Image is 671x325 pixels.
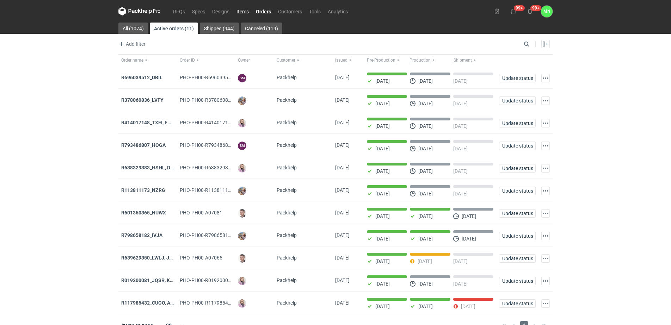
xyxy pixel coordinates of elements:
[418,236,433,242] p: [DATE]
[375,304,390,309] p: [DATE]
[121,255,180,261] a: R639629350_LWLJ, JGWC
[180,142,250,148] span: PHO-PH00-R793486807_HOGA
[375,213,390,219] p: [DATE]
[335,300,350,306] span: 30/06/2025
[418,78,433,84] p: [DATE]
[238,119,246,127] img: Klaudia Wiśniewska
[277,277,297,283] span: Packhelp
[238,299,246,308] img: Klaudia Wiśniewska
[541,96,550,105] button: Actions
[541,74,550,82] button: Actions
[238,254,246,263] img: Maciej Sikora
[335,120,350,125] span: 12/08/2025
[408,55,452,66] button: Production
[541,254,550,263] button: Actions
[335,142,350,148] span: 12/08/2025
[180,300,279,306] span: PHO-PH00-R117985432_CUOO,-AZGB,-OQAV
[274,55,332,66] button: Customer
[541,277,550,285] button: Actions
[499,164,536,173] button: Update status
[502,211,533,216] span: Update status
[180,210,222,215] span: PHO-PH00-A07081
[522,40,545,48] input: Search
[375,168,390,174] p: [DATE]
[117,40,146,48] button: Add filter
[453,191,468,196] p: [DATE]
[524,6,536,17] button: 99+
[121,120,192,125] strong: R414017148_TXEI, FODU, EARC
[335,165,350,170] span: 12/08/2025
[121,300,195,306] a: R117985432_CUOO, AZGB, OQAV
[180,277,288,283] span: PHO-PH00-R019200081_JQSR,-KAYL
[335,75,350,80] span: 21/08/2025
[541,6,553,17] figcaption: MN
[453,123,468,129] p: [DATE]
[541,164,550,173] button: Actions
[453,258,468,264] p: [DATE]
[118,7,161,15] svg: Packhelp Pro
[541,209,550,218] button: Actions
[277,97,297,103] span: Packhelp
[189,7,209,15] a: Specs
[241,23,282,34] a: Canceled (119)
[277,75,297,80] span: Packhelp
[121,232,162,238] a: R798658182_IVJA
[121,187,165,193] a: R113811173_NZRG
[238,209,246,218] img: Maciej Sikora
[335,255,350,261] span: 04/08/2025
[324,7,351,15] a: Analytics
[277,210,297,215] span: Packhelp
[238,232,246,240] img: Michał Palasek
[502,279,533,283] span: Update status
[335,97,350,103] span: 20/08/2025
[452,55,496,66] button: Shipment
[277,300,297,306] span: Packhelp
[453,78,468,84] p: [DATE]
[418,258,432,264] p: [DATE]
[277,232,297,238] span: Packhelp
[499,277,536,285] button: Update status
[367,57,395,63] span: Pre-Production
[118,23,148,34] a: All (1074)
[277,255,297,261] span: Packhelp
[121,165,180,170] strong: R638329383_HSHL, DETO
[499,209,536,218] button: Update status
[454,57,472,63] span: Shipment
[335,277,350,283] span: 31/07/2025
[233,7,252,15] a: Items
[541,232,550,240] button: Actions
[418,168,433,174] p: [DATE]
[238,74,246,82] figcaption: SM
[209,7,233,15] a: Designs
[238,187,246,195] img: Michał Palasek
[541,299,550,308] button: Actions
[499,96,536,105] button: Update status
[277,57,295,63] span: Customer
[121,210,166,215] a: R601350365_NUWX
[150,23,198,34] a: Active orders (11)
[121,142,166,148] a: R793486807_HOGA
[121,97,164,103] a: R378060836_LVFY
[541,6,553,17] div: Małgorzata Nowotna
[375,281,390,287] p: [DATE]
[502,76,533,81] span: Update status
[177,55,235,66] button: Order ID
[180,165,263,170] span: PHO-PH00-R638329383_HSHL,-DETO
[502,98,533,103] span: Update status
[277,120,297,125] span: Packhelp
[238,57,250,63] span: Owner
[306,7,324,15] a: Tools
[277,142,297,148] span: Packhelp
[502,143,533,148] span: Update status
[121,277,179,283] strong: R019200081_JQSR, KAYL
[410,57,431,63] span: Production
[180,255,222,261] span: PHO-PH00-A07065
[418,123,433,129] p: [DATE]
[335,232,350,238] span: 05/08/2025
[375,123,390,129] p: [DATE]
[238,164,246,173] img: Klaudia Wiśniewska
